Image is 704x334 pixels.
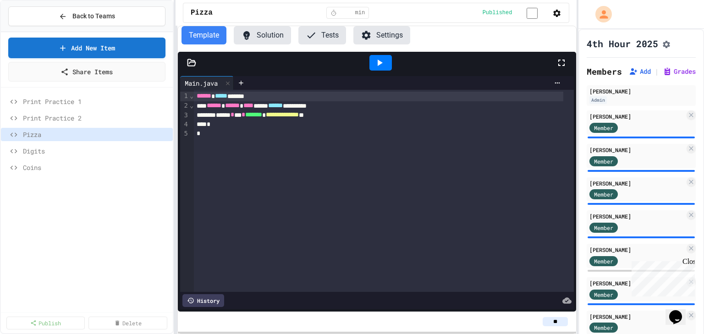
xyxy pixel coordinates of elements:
[594,323,613,332] span: Member
[234,26,291,44] button: Solution
[665,297,695,325] iframe: chat widget
[181,26,226,44] button: Template
[589,112,685,120] div: [PERSON_NAME]
[189,92,194,99] span: Fold line
[180,120,189,129] div: 4
[298,26,346,44] button: Tests
[23,113,169,123] span: Print Practice 2
[589,146,685,154] div: [PERSON_NAME]
[589,212,685,220] div: [PERSON_NAME]
[662,38,671,49] button: Assignment Settings
[23,146,169,156] span: Digits
[182,294,224,307] div: History
[594,124,613,132] span: Member
[23,97,169,106] span: Print Practice 1
[23,130,169,139] span: Pizza
[586,4,614,25] div: My Account
[8,38,165,58] a: Add New Item
[88,317,167,329] a: Delete
[628,257,695,296] iframe: chat widget
[6,317,85,329] a: Publish
[594,190,613,198] span: Member
[589,246,685,254] div: [PERSON_NAME]
[629,67,651,76] button: Add
[594,224,613,232] span: Member
[589,96,607,104] div: Admin
[483,9,512,16] span: Published
[180,111,189,120] div: 3
[189,102,194,109] span: Fold line
[4,4,63,58] div: Chat with us now!Close
[180,76,234,90] div: Main.java
[589,87,693,95] div: [PERSON_NAME]
[587,65,622,78] h2: Members
[72,11,115,21] span: Back to Teams
[180,78,222,88] div: Main.java
[8,6,165,26] button: Back to Teams
[483,7,549,18] div: Content is published and visible to students
[355,9,365,16] span: min
[654,66,659,77] span: |
[589,179,685,187] div: [PERSON_NAME]
[180,101,189,111] div: 2
[594,157,613,165] span: Member
[180,129,189,138] div: 5
[516,8,549,19] input: publish toggle
[594,290,613,299] span: Member
[8,62,165,82] a: Share Items
[589,312,685,321] div: [PERSON_NAME]
[191,7,213,18] span: Pizza
[353,26,410,44] button: Settings
[589,279,685,287] div: [PERSON_NAME]
[180,92,189,101] div: 1
[594,257,613,265] span: Member
[23,163,169,172] span: Coins
[663,67,696,76] button: Grades
[587,37,658,50] h1: 4th Hour 2025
